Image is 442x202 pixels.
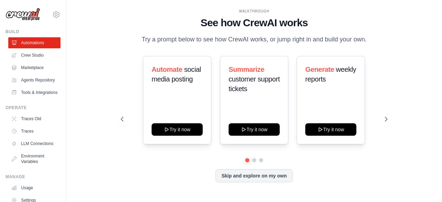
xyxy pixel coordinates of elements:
button: Try it now [229,123,280,136]
p: Try a prompt below to see how CrewAI works, or jump right in and build your own. [138,35,370,45]
h1: See how CrewAI works [121,17,387,29]
img: Logo [6,8,40,21]
span: Generate [305,66,334,73]
span: social media posting [152,66,201,83]
span: Summarize [229,66,264,73]
div: Manage [6,174,60,180]
a: Usage [8,182,60,193]
a: Automations [8,37,60,48]
a: LLM Connections [8,138,60,149]
iframe: Chat Widget [407,169,442,202]
span: Automate [152,66,182,73]
a: Traces Old [8,113,60,124]
a: Tools & Integrations [8,87,60,98]
button: Try it now [152,123,203,136]
a: Traces [8,126,60,137]
div: Operate [6,105,60,110]
button: Try it now [305,123,356,136]
button: Skip and explore on my own [215,169,292,182]
div: Build [6,29,60,35]
span: customer support tickets [229,75,280,93]
span: weekly reports [305,66,356,83]
a: Crew Studio [8,50,60,61]
a: Marketplace [8,62,60,73]
a: Environment Variables [8,151,60,167]
a: Agents Repository [8,75,60,86]
div: WALKTHROUGH [121,9,387,14]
